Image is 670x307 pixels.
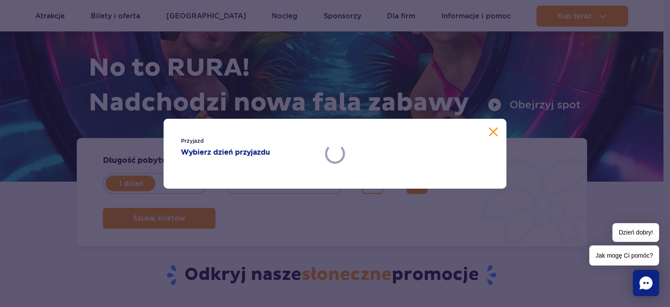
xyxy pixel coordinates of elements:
[181,147,318,158] strong: Wybierz dzień przyjazdu
[612,223,659,242] span: Dzień dobry!
[181,137,318,145] span: Przyjazd
[589,245,659,266] span: Jak mogę Ci pomóc?
[633,270,659,296] div: Chat
[489,128,498,136] button: Zamknij kalendarz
